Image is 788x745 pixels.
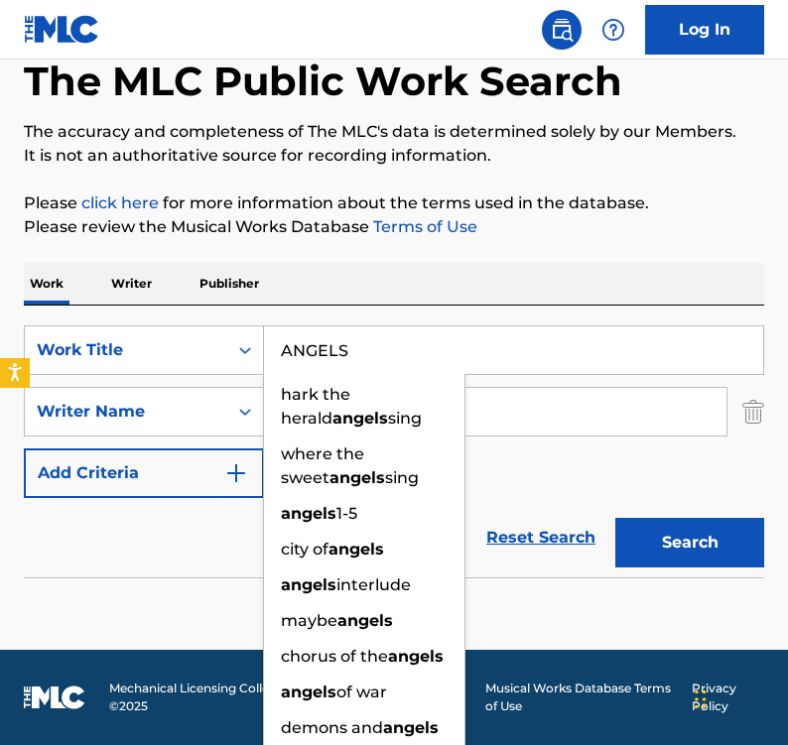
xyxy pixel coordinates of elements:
div: Drag [695,670,707,729]
p: Please for more information about the terms used in the database. [24,191,764,215]
span: city of [281,540,328,559]
span: demons and [281,718,383,737]
img: help [601,18,625,42]
span: 1-5 [336,504,357,523]
strong: angels [281,504,336,523]
strong: angels [281,683,336,701]
span: sing [385,468,419,487]
img: MLC Logo [24,15,100,44]
div: Help [593,10,633,50]
p: Please review the Musical Works Database [24,215,764,239]
img: logo [24,685,85,709]
img: search [550,18,574,42]
strong: angels [337,611,393,630]
img: 9d2ae6d4665cec9f34b9.svg [224,461,248,485]
div: Writer Name [37,400,215,424]
p: Writer [105,263,158,305]
span: chorus of the [281,647,388,666]
span: Mechanical Licensing Collective © 2025 [109,680,301,715]
a: Log In [645,5,764,55]
span: of war [336,683,387,701]
button: Search [615,518,764,567]
strong: angels [383,718,439,737]
p: The accuracy and completeness of The MLC's data is determined solely by our Members. [24,120,764,144]
span: maybe [281,611,337,630]
span: where the sweet [281,444,364,487]
strong: angels [388,647,444,666]
h1: The MLC Public Work Search [24,57,622,106]
a: click here [81,193,159,212]
img: Delete Criterion [742,387,764,436]
strong: angels [281,575,336,594]
span: interlude [336,575,411,594]
div: Work Title [37,338,215,362]
strong: angels [329,468,385,487]
p: Publisher [194,263,265,305]
strong: angels [332,409,388,428]
p: Work [24,263,69,305]
strong: angels [328,540,384,559]
iframe: Chat Widget [689,650,788,745]
p: It is not an authoritative source for recording information. [24,144,764,168]
a: Terms of Use [369,217,477,236]
a: Reset Search [476,516,605,559]
form: Search Form [24,325,764,577]
button: Add Criteria [24,448,264,498]
span: hark the herald [281,385,350,428]
a: Musical Works Database Terms of Use [485,680,680,715]
span: sing [388,409,422,428]
a: Public Search [542,10,582,50]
